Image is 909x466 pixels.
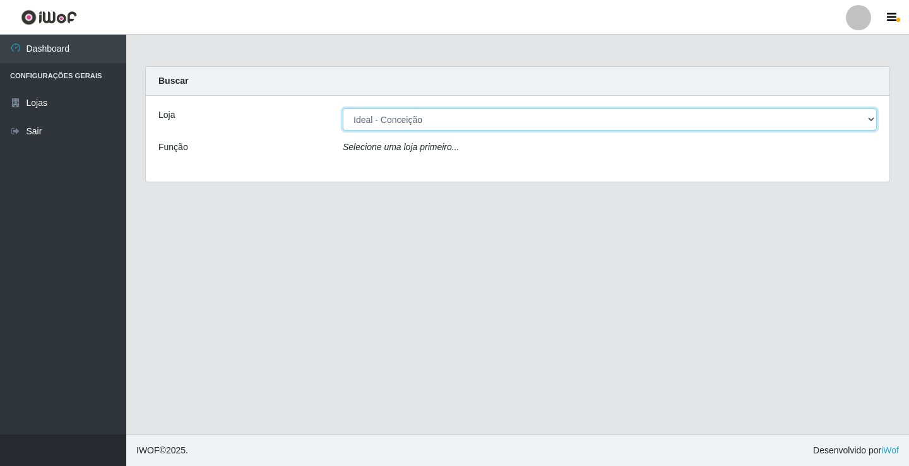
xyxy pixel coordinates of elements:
[136,444,188,457] span: © 2025 .
[158,108,175,122] label: Loja
[343,142,459,152] i: Selecione uma loja primeiro...
[158,141,188,154] label: Função
[21,9,77,25] img: CoreUI Logo
[881,445,899,455] a: iWof
[158,76,188,86] strong: Buscar
[136,445,160,455] span: IWOF
[813,444,899,457] span: Desenvolvido por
